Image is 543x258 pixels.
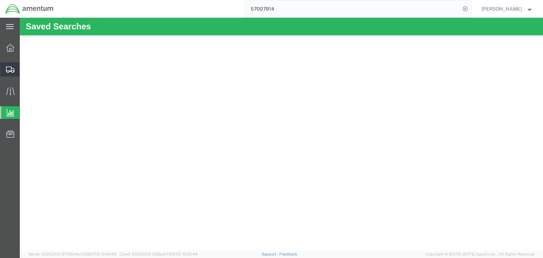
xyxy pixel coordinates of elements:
input: Search for shipment number, reference number [245,0,460,17]
span: Chris Haes [481,5,522,13]
a: Feedback [279,252,297,256]
iframe: FS Legacy Container [20,18,543,251]
img: logo [5,4,54,14]
span: Copyright © [DATE]-[DATE] Agistix Inc., All Rights Reserved [426,251,535,257]
a: Support [262,252,279,256]
span: [DATE] 10:43:43 [88,252,116,256]
span: Server: 2025.20.0-970904bc0f3 [28,252,116,256]
span: Client: 2025.20.0-035ba07 [119,252,198,256]
button: [PERSON_NAME] [481,5,533,13]
span: [DATE] 10:52:44 [169,252,198,256]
